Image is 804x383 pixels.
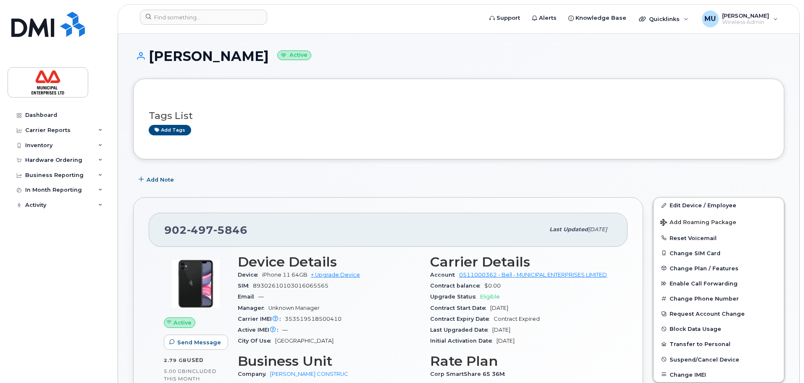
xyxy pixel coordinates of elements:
span: 5.00 GB [164,368,186,374]
span: 497 [187,224,213,236]
span: Last Upgraded Date [430,327,492,333]
span: Upgrade Status [430,293,480,300]
span: — [282,327,288,333]
button: Suspend/Cancel Device [654,352,784,367]
span: Enable Call Forwarding [670,280,738,287]
button: Transfer to Personal [654,336,784,351]
span: Suspend/Cancel Device [670,356,739,362]
small: Active [277,50,311,60]
span: [DATE] [492,327,510,333]
span: 5846 [213,224,247,236]
span: Manager [238,305,268,311]
button: Enable Call Forwarding [654,276,784,291]
span: Company [238,371,270,377]
button: Send Message [164,335,228,350]
a: + Upgrade Device [311,272,360,278]
button: Add Note [133,172,181,187]
a: Edit Device / Employee [654,198,784,213]
span: Device [238,272,262,278]
button: Add Roaming Package [654,213,784,230]
span: Eligible [480,293,500,300]
span: 353519518500410 [285,316,342,322]
span: Initial Activation Date [430,338,497,344]
span: Active [173,319,192,327]
span: Carrier IMEI [238,316,285,322]
span: Contract Start Date [430,305,490,311]
button: Change IMEI [654,367,784,382]
button: Change Plan / Features [654,261,784,276]
span: Contract balance [430,283,484,289]
button: Block Data Usage [654,321,784,336]
button: Reset Voicemail [654,230,784,246]
span: City Of Use [238,338,275,344]
span: Email [238,293,258,300]
span: Add Roaming Package [660,219,736,227]
span: [DATE] [490,305,508,311]
button: Change SIM Card [654,246,784,261]
span: included this month [164,368,217,382]
span: [DATE] [497,338,515,344]
span: iPhone 11 64GB [262,272,307,278]
span: Change Plan / Features [670,265,738,271]
span: used [187,357,204,363]
span: Unknown Manager [268,305,320,311]
h3: Device Details [238,254,420,269]
button: Request Account Change [654,306,784,321]
span: Active IMEI [238,327,282,333]
span: SIM [238,283,253,289]
img: iPhone_11.jpg [171,259,221,309]
span: [DATE] [588,226,607,232]
span: [GEOGRAPHIC_DATA] [275,338,334,344]
span: Send Message [177,338,221,346]
span: — [258,293,264,300]
span: Last updated [549,226,588,232]
span: Add Note [147,176,174,184]
span: Contract Expiry Date [430,316,494,322]
a: 0511000362 - Bell - MUNICIPAL ENTERPRISES LIMITED [459,272,607,278]
span: 89302610103016065565 [253,283,328,289]
span: 902 [164,224,247,236]
h3: Tags List [149,111,769,121]
h1: [PERSON_NAME] [133,49,784,63]
span: Contract Expired [494,316,540,322]
button: Change Phone Number [654,291,784,306]
h3: Rate Plan [430,354,612,369]
span: $0.00 [484,283,501,289]
h3: Business Unit [238,354,420,369]
a: Add tags [149,125,191,135]
span: Account [430,272,459,278]
span: 2.79 GB [164,357,187,363]
h3: Carrier Details [430,254,612,269]
span: Corp SmartShare 65 36M [430,371,509,377]
a: [PERSON_NAME] CONSTRUC [270,371,348,377]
